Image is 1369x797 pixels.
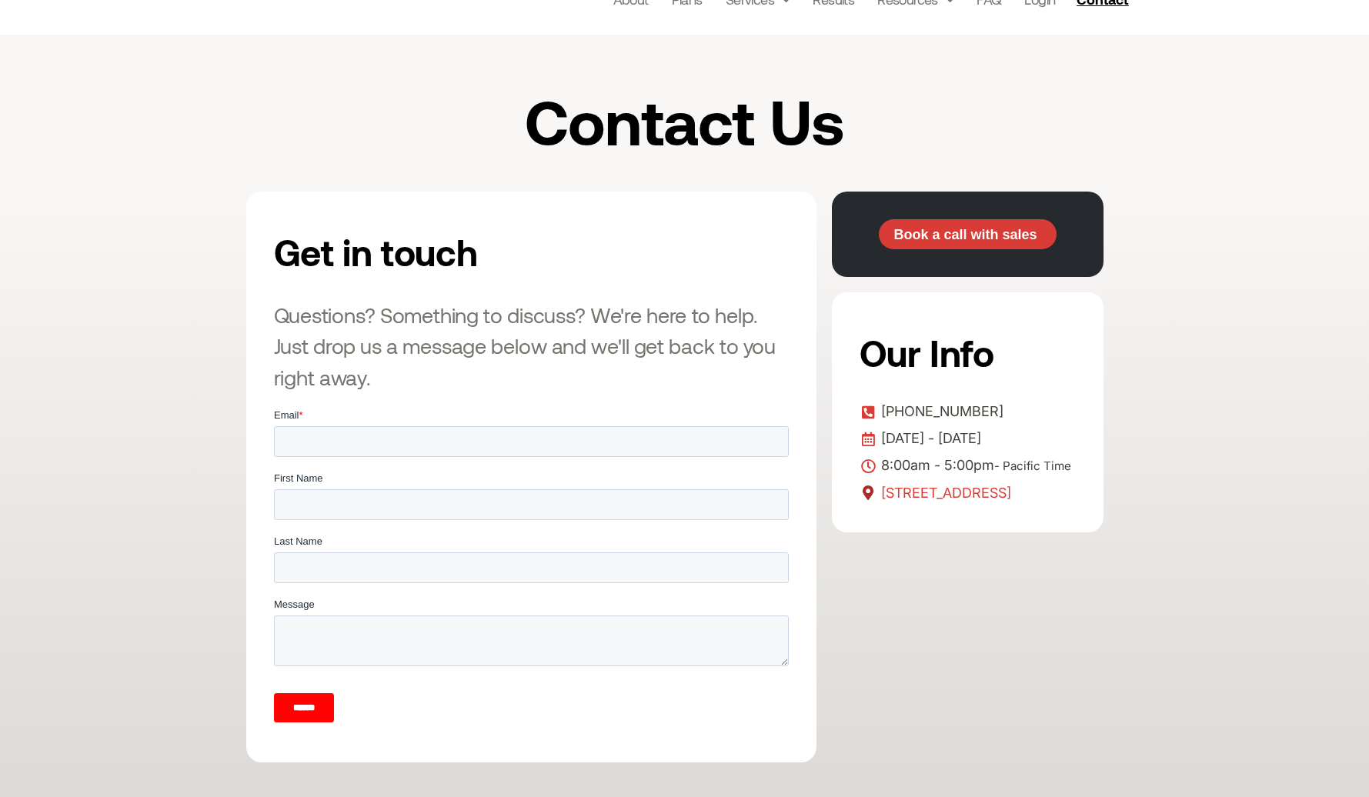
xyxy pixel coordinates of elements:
[893,228,1037,242] span: Book a call with sales
[879,219,1057,250] a: Book a call with sales
[877,427,981,450] span: [DATE] - [DATE]
[274,299,789,393] h3: Questions? Something to discuss? We're here to help. Just drop us a message below and we'll get b...
[877,482,1011,505] span: [STREET_ADDRESS]
[378,88,992,153] h1: Contact Us
[877,400,1003,423] span: [PHONE_NUMBER]
[860,400,1076,423] a: [PHONE_NUMBER]
[994,459,1071,473] span: - Pacific Time
[274,408,789,735] iframe: Form 0
[860,320,1071,385] h2: Our Info
[274,219,634,284] h2: Get in touch
[877,454,1071,478] span: 8:00am - 5:00pm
